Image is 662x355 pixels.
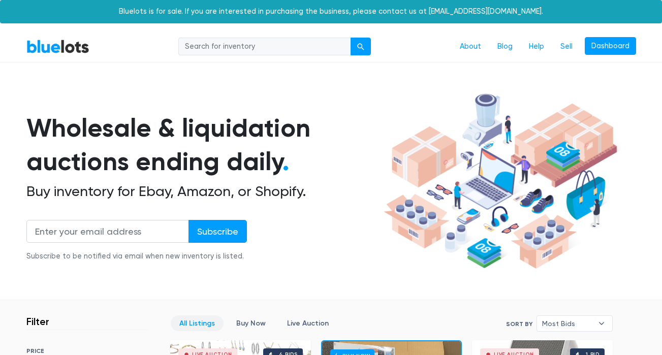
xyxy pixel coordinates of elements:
span: Most Bids [542,316,593,331]
a: Live Auction [278,315,337,331]
h6: PRICE [26,347,148,354]
img: hero-ee84e7d0318cb26816c560f6b4441b76977f77a177738b4e94f68c95b2b83dbb.png [380,89,621,274]
a: About [452,37,489,56]
a: Sell [552,37,581,56]
a: Blog [489,37,521,56]
a: All Listings [171,315,224,331]
input: Subscribe [188,220,247,243]
h3: Filter [26,315,49,328]
input: Enter your email address [26,220,189,243]
h1: Wholesale & liquidation auctions ending daily [26,111,380,179]
h2: Buy inventory for Ebay, Amazon, or Shopify. [26,183,380,200]
div: Subscribe to be notified via email when new inventory is listed. [26,251,247,262]
b: ▾ [591,316,612,331]
a: BlueLots [26,39,89,54]
input: Search for inventory [178,38,351,56]
a: Dashboard [585,37,636,55]
a: Help [521,37,552,56]
label: Sort By [506,319,532,329]
span: . [282,146,289,177]
a: Buy Now [228,315,274,331]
